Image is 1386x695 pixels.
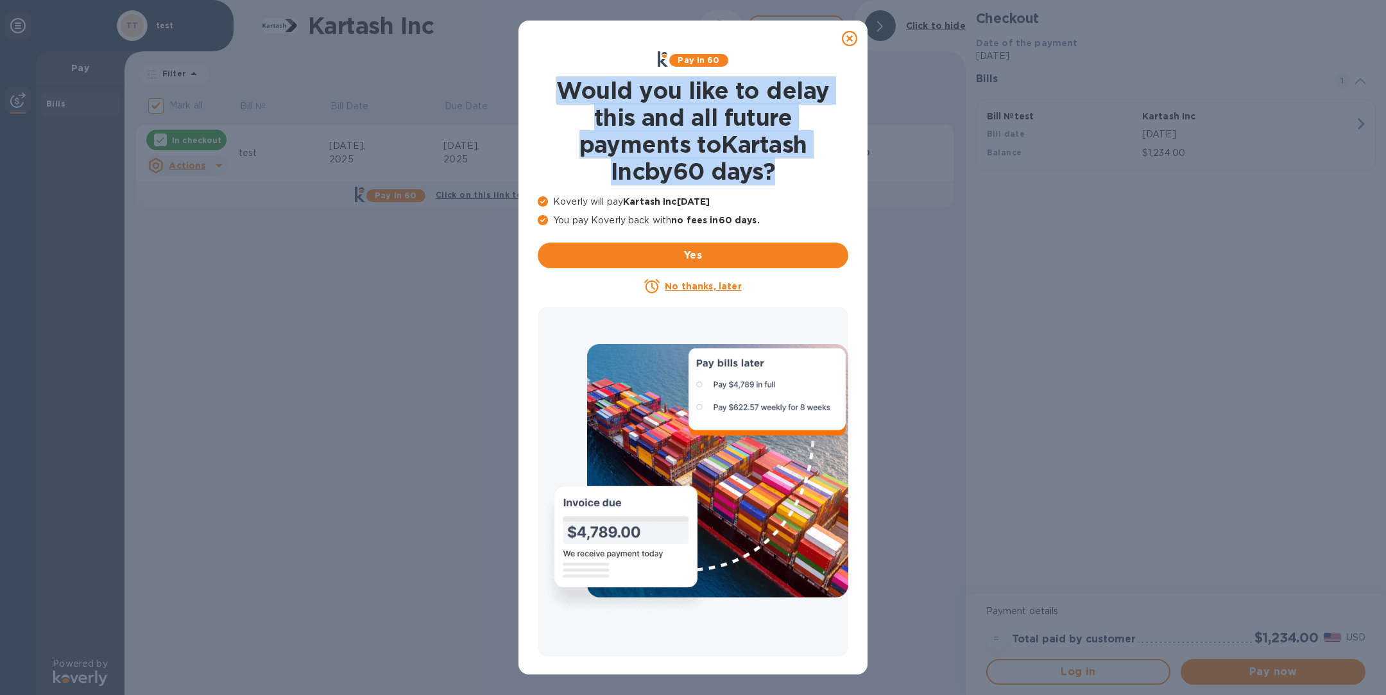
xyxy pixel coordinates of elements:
[623,196,710,207] b: Kartash Inc [DATE]
[538,77,848,185] h1: Would you like to delay this and all future payments to Kartash Inc by 60 days ?
[665,281,741,291] u: No thanks, later
[538,214,848,227] p: You pay Koverly back with
[538,195,848,209] p: Koverly will pay
[538,243,848,268] button: Yes
[671,215,759,225] b: no fees in 60 days .
[678,55,719,65] b: Pay in 60
[548,248,838,263] span: Yes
